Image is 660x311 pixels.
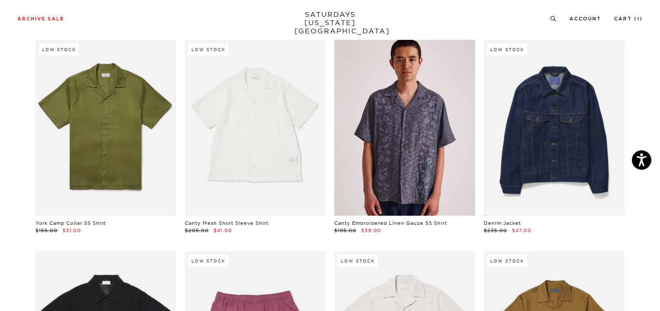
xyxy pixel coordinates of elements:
a: Account [569,16,601,21]
div: Low Stock [487,43,527,55]
span: $39.00 [361,227,381,233]
a: York Camp Collar SS Shirt [36,220,106,226]
small: 1 [637,17,640,21]
a: Canty Embroidered Linen Gauze SS Shirt [334,220,447,226]
a: Canty Mesh Short Sleeve Shirt [185,220,269,226]
span: $195.00 [334,227,356,233]
span: $47.00 [512,227,531,233]
div: Low Stock [487,255,527,267]
div: Low Stock [188,43,228,55]
div: Low Stock [39,43,79,55]
div: Low Stock [338,255,378,267]
span: $31.00 [62,227,81,233]
span: $155.00 [36,227,58,233]
a: SATURDAYS[US_STATE][GEOGRAPHIC_DATA] [294,10,366,35]
span: $205.00 [185,227,209,233]
div: Low Stock [188,255,228,267]
span: $41.00 [214,227,232,233]
a: Denim Jacket [484,220,521,226]
a: Cart (1) [614,16,643,21]
span: $235.00 [484,227,507,233]
a: Archive Sale [17,16,64,21]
